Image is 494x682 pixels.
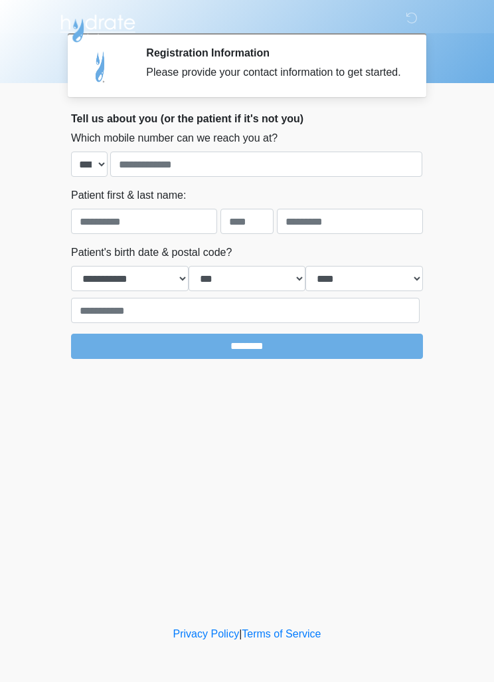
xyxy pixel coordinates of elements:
a: Terms of Service [242,628,321,639]
label: Patient's birth date & postal code? [71,245,232,261]
label: Patient first & last name: [71,187,186,203]
label: Which mobile number can we reach you at? [71,130,278,146]
img: Agent Avatar [81,47,121,86]
a: Privacy Policy [173,628,240,639]
h2: Tell us about you (or the patient if it's not you) [71,112,423,125]
img: Hydrate IV Bar - Scottsdale Logo [58,10,137,43]
a: | [239,628,242,639]
div: Please provide your contact information to get started. [146,64,403,80]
